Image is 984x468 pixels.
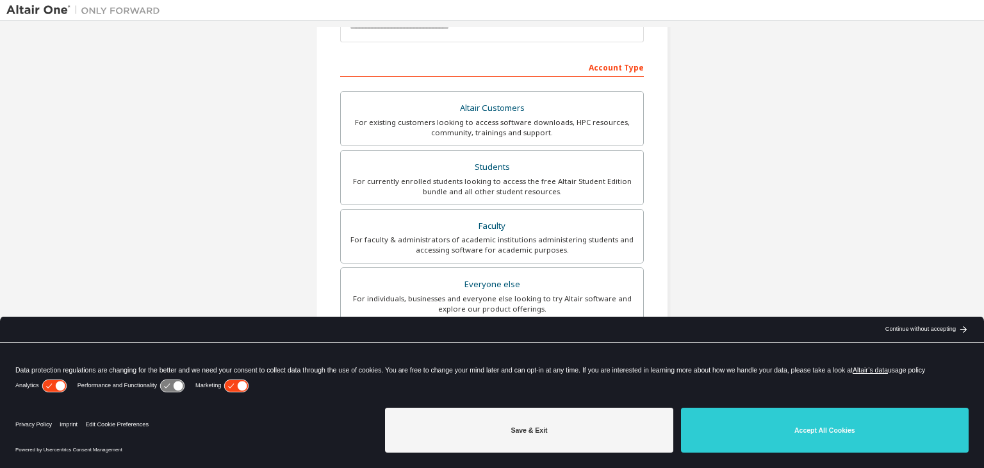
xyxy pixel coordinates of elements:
[348,158,635,176] div: Students
[348,235,635,255] div: For faculty & administrators of academic institutions administering students and accessing softwa...
[348,217,635,235] div: Faculty
[348,117,635,138] div: For existing customers looking to access software downloads, HPC resources, community, trainings ...
[348,99,635,117] div: Altair Customers
[348,294,635,314] div: For individuals, businesses and everyone else looking to try Altair software and explore our prod...
[348,176,635,197] div: For currently enrolled students looking to access the free Altair Student Edition bundle and all ...
[340,56,644,77] div: Account Type
[348,276,635,294] div: Everyone else
[6,4,167,17] img: Altair One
